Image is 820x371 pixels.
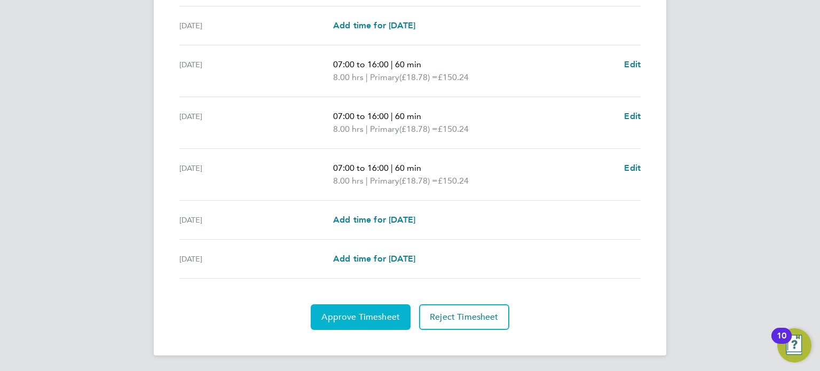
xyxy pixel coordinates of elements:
[366,124,368,134] span: |
[430,312,499,322] span: Reject Timesheet
[333,163,389,173] span: 07:00 to 16:00
[179,252,333,265] div: [DATE]
[624,162,641,175] a: Edit
[179,162,333,187] div: [DATE]
[395,111,421,121] span: 60 min
[391,111,393,121] span: |
[624,111,641,121] span: Edit
[333,252,415,265] a: Add time for [DATE]
[395,163,421,173] span: 60 min
[179,214,333,226] div: [DATE]
[624,58,641,71] a: Edit
[624,110,641,123] a: Edit
[399,72,438,82] span: (£18.78) =
[333,176,364,186] span: 8.00 hrs
[391,59,393,69] span: |
[333,72,364,82] span: 8.00 hrs
[370,123,399,136] span: Primary
[333,19,415,32] a: Add time for [DATE]
[179,19,333,32] div: [DATE]
[777,336,786,350] div: 10
[624,59,641,69] span: Edit
[321,312,400,322] span: Approve Timesheet
[399,124,438,134] span: (£18.78) =
[333,214,415,226] a: Add time for [DATE]
[777,328,811,362] button: Open Resource Center, 10 new notifications
[333,20,415,30] span: Add time for [DATE]
[438,176,469,186] span: £150.24
[179,58,333,84] div: [DATE]
[179,110,333,136] div: [DATE]
[438,124,469,134] span: £150.24
[370,71,399,84] span: Primary
[333,254,415,264] span: Add time for [DATE]
[419,304,509,330] button: Reject Timesheet
[399,176,438,186] span: (£18.78) =
[391,163,393,173] span: |
[366,176,368,186] span: |
[333,215,415,225] span: Add time for [DATE]
[333,124,364,134] span: 8.00 hrs
[438,72,469,82] span: £150.24
[366,72,368,82] span: |
[333,59,389,69] span: 07:00 to 16:00
[333,111,389,121] span: 07:00 to 16:00
[370,175,399,187] span: Primary
[311,304,411,330] button: Approve Timesheet
[624,163,641,173] span: Edit
[395,59,421,69] span: 60 min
